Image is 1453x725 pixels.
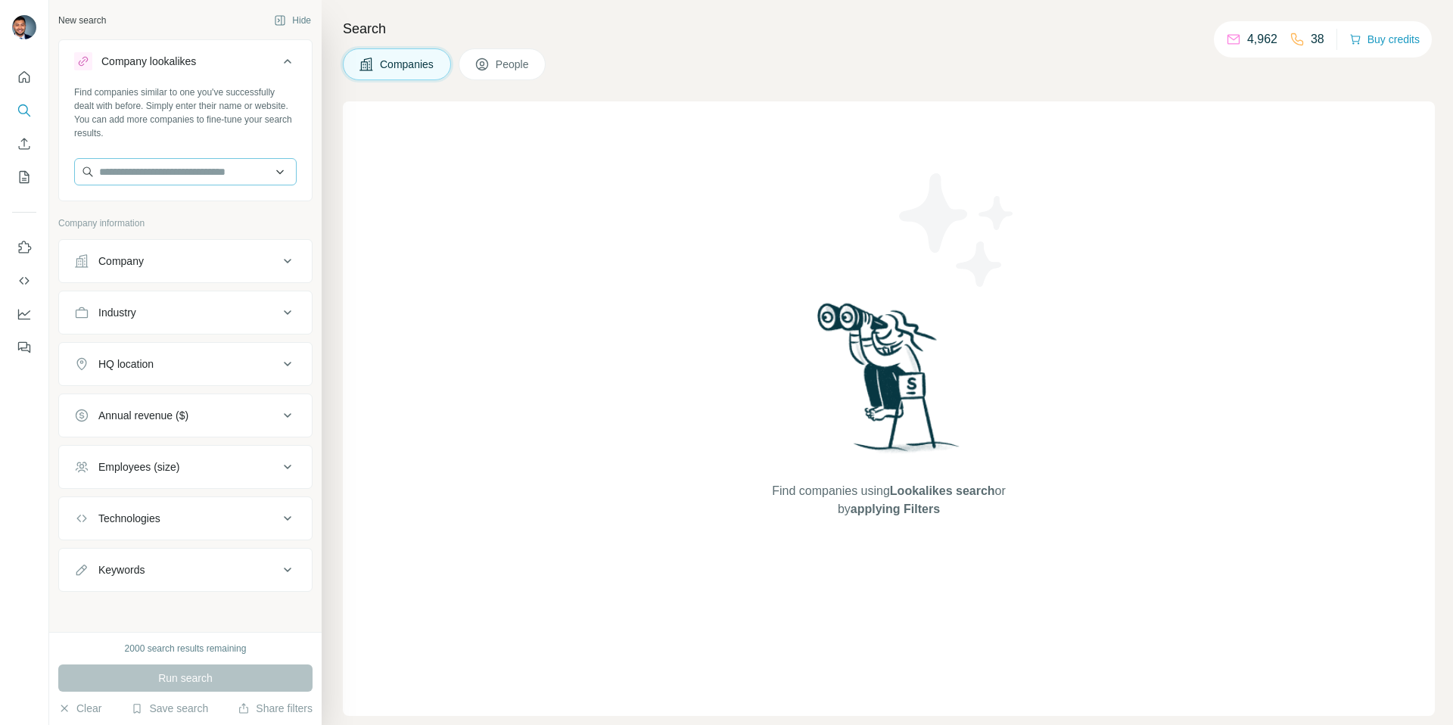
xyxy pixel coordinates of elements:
img: Avatar [12,15,36,39]
button: Clear [58,701,101,716]
img: Surfe Illustration - Woman searching with binoculars [811,299,968,468]
button: Enrich CSV [12,130,36,157]
button: Use Surfe API [12,267,36,294]
button: Technologies [59,500,312,537]
div: Employees (size) [98,459,179,475]
p: 38 [1311,30,1324,48]
button: Buy credits [1349,29,1420,50]
div: HQ location [98,356,154,372]
button: Keywords [59,552,312,588]
button: Share filters [238,701,313,716]
p: 4,962 [1247,30,1277,48]
button: Company [59,243,312,279]
div: Keywords [98,562,145,577]
span: applying Filters [851,503,940,515]
span: People [496,57,530,72]
p: Company information [58,216,313,230]
span: Lookalikes search [890,484,995,497]
div: Company lookalikes [101,54,196,69]
button: Search [12,97,36,124]
img: Surfe Illustration - Stars [889,162,1025,298]
button: Dashboard [12,300,36,328]
button: My lists [12,163,36,191]
button: HQ location [59,346,312,382]
button: Use Surfe on LinkedIn [12,234,36,261]
span: Companies [380,57,435,72]
span: Find companies using or by [767,482,1010,518]
button: Quick start [12,64,36,91]
div: New search [58,14,106,27]
div: 2000 search results remaining [125,642,247,655]
button: Feedback [12,334,36,361]
div: Find companies similar to one you've successfully dealt with before. Simply enter their name or w... [74,86,297,140]
div: Technologies [98,511,160,526]
button: Annual revenue ($) [59,397,312,434]
h4: Search [343,18,1435,39]
button: Save search [131,701,208,716]
button: Hide [263,9,322,32]
div: Annual revenue ($) [98,408,188,423]
div: Industry [98,305,136,320]
button: Employees (size) [59,449,312,485]
button: Company lookalikes [59,43,312,86]
div: Company [98,254,144,269]
button: Industry [59,294,312,331]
